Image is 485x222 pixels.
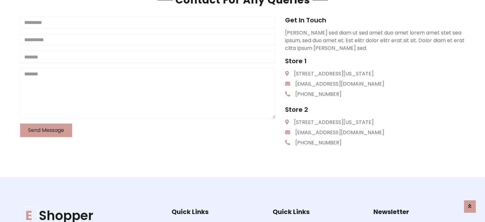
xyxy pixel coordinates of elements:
h5: Store 1 [285,57,465,65]
h5: Quick Links [172,208,263,216]
h5: Newsletter [373,208,465,216]
h5: Get In Touch [285,16,465,24]
h5: Store 2 [285,106,465,113]
h5: Quick Links [273,208,364,216]
p: [PHONE_NUMBER] [285,139,465,147]
p: [EMAIL_ADDRESS][DOMAIN_NAME] [285,129,465,136]
p: [STREET_ADDRESS][US_STATE] [285,70,465,78]
p: [PERSON_NAME] sed diam ut sed amet duo amet lorem amet stet sea ipsum, sed duo amet et. Est elitr... [285,29,465,52]
p: [PHONE_NUMBER] [285,90,465,98]
p: [STREET_ADDRESS][US_STATE] [285,119,465,126]
button: Send Message [20,124,72,137]
p: [EMAIL_ADDRESS][DOMAIN_NAME] [285,80,465,88]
